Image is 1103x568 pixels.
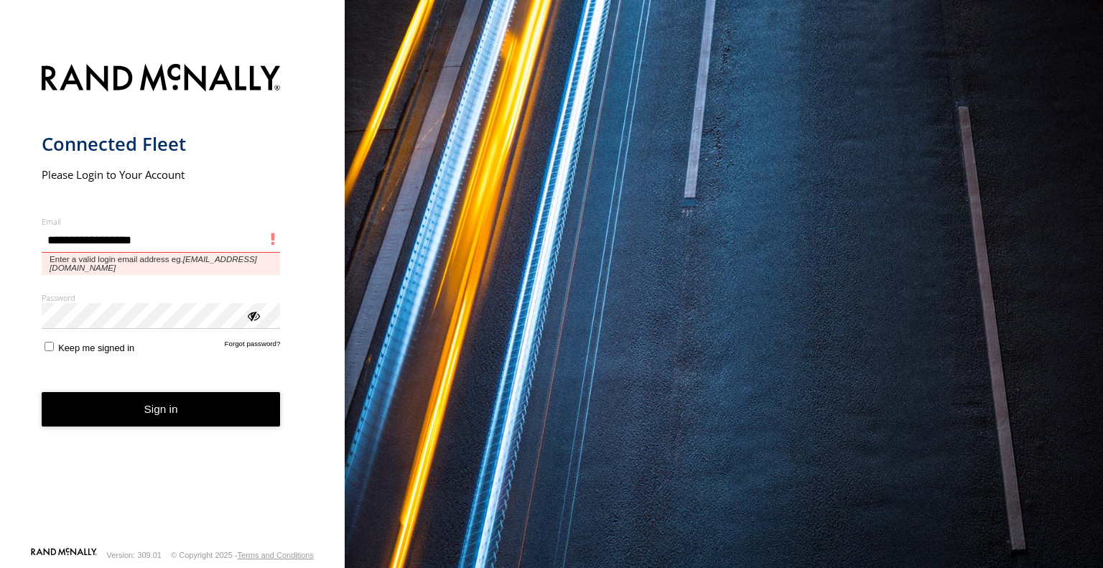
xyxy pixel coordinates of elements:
label: Email [42,216,281,227]
input: Keep me signed in [45,342,54,351]
a: Visit our Website [31,548,97,562]
div: ViewPassword [246,308,260,322]
div: © Copyright 2025 - [171,551,314,559]
button: Sign in [42,392,281,427]
form: main [42,55,304,546]
img: Rand McNally [42,61,281,98]
div: Version: 309.01 [107,551,162,559]
h1: Connected Fleet [42,132,281,156]
label: Password [42,292,281,303]
span: Keep me signed in [58,343,134,353]
span: Enter a valid login email address eg. [42,253,281,275]
a: Terms and Conditions [238,551,314,559]
em: [EMAIL_ADDRESS][DOMAIN_NAME] [50,255,257,272]
h2: Please Login to Your Account [42,167,281,182]
a: Forgot password? [225,340,281,353]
